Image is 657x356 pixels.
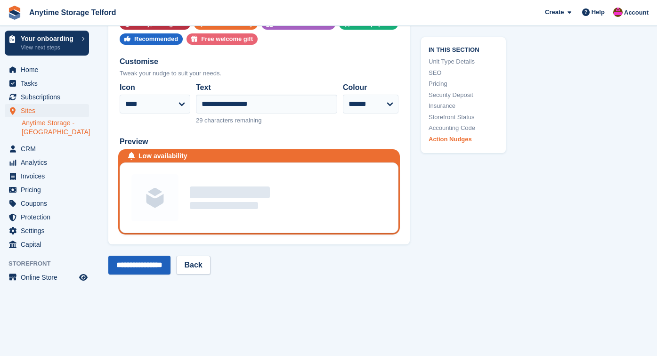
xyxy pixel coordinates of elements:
[21,224,77,237] span: Settings
[187,33,258,45] button: Free welcome gift
[429,101,498,111] a: Insurance
[5,197,89,210] a: menu
[5,142,89,155] a: menu
[5,224,89,237] a: menu
[21,63,77,76] span: Home
[21,77,77,90] span: Tasks
[138,151,187,161] div: Low availability
[21,170,77,183] span: Invoices
[120,33,183,45] button: Recommended
[429,68,498,77] a: SEO
[5,63,89,76] a: menu
[21,43,77,52] p: View next steps
[429,134,498,144] a: Action Nudges
[429,44,498,53] span: In this section
[120,136,398,147] div: Preview
[592,8,605,17] span: Help
[429,79,498,89] a: Pricing
[134,33,178,45] div: Recommended
[5,170,89,183] a: menu
[5,238,89,251] a: menu
[5,77,89,90] a: menu
[201,33,253,45] div: Free welcome gift
[21,104,77,117] span: Sites
[120,82,190,93] label: Icon
[21,271,77,284] span: Online Store
[429,57,498,66] a: Unit Type Details
[25,5,120,20] a: Anytime Storage Telford
[120,69,398,78] div: Tweak your nudge to suit your needs.
[5,156,89,169] a: menu
[613,8,623,17] img: Andrew Newall
[21,90,77,104] span: Subscriptions
[120,56,398,67] div: Customise
[21,197,77,210] span: Coupons
[5,210,89,224] a: menu
[21,183,77,196] span: Pricing
[429,90,498,99] a: Security Deposit
[21,35,77,42] p: Your onboarding
[196,117,203,124] span: 29
[343,82,398,93] label: Colour
[8,259,94,268] span: Storefront
[545,8,564,17] span: Create
[21,142,77,155] span: CRM
[429,123,498,133] a: Accounting Code
[429,112,498,121] a: Storefront Status
[131,174,178,221] img: Unit group image placeholder
[5,90,89,104] a: menu
[5,183,89,196] a: menu
[196,82,337,93] label: Text
[624,8,649,17] span: Account
[8,6,22,20] img: stora-icon-8386f47178a22dfd0bd8f6a31ec36ba5ce8667c1dd55bd0f319d3a0aa187defe.svg
[21,238,77,251] span: Capital
[22,119,89,137] a: Anytime Storage - [GEOGRAPHIC_DATA]
[21,156,77,169] span: Analytics
[21,210,77,224] span: Protection
[5,104,89,117] a: menu
[5,271,89,284] a: menu
[204,117,261,124] span: characters remaining
[5,31,89,56] a: Your onboarding View next steps
[176,256,210,275] a: Back
[78,272,89,283] a: Preview store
